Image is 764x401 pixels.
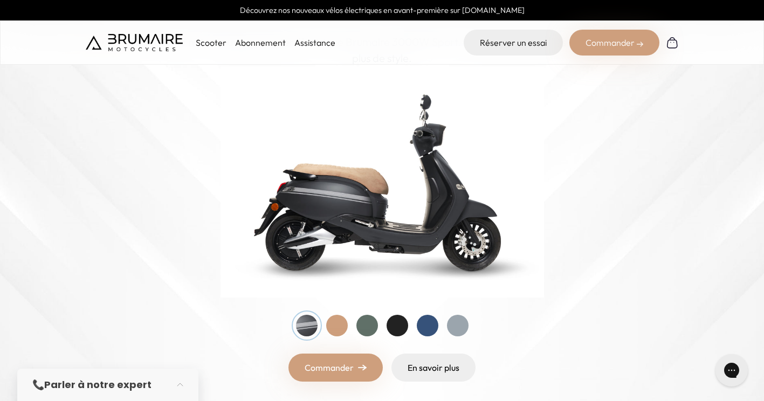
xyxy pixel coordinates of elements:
img: right-arrow-2.png [637,41,643,47]
a: Assistance [294,37,335,48]
iframe: Gorgias live chat messenger [710,350,753,390]
img: Brumaire Motocycles [86,34,183,51]
p: Scooter [196,36,226,49]
a: Réserver un essai [464,30,563,56]
a: Abonnement [235,37,286,48]
div: Commander [569,30,659,56]
a: Commander [288,354,383,382]
img: Panier [666,36,679,49]
img: right-arrow.png [358,364,367,371]
a: En savoir plus [391,354,476,382]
